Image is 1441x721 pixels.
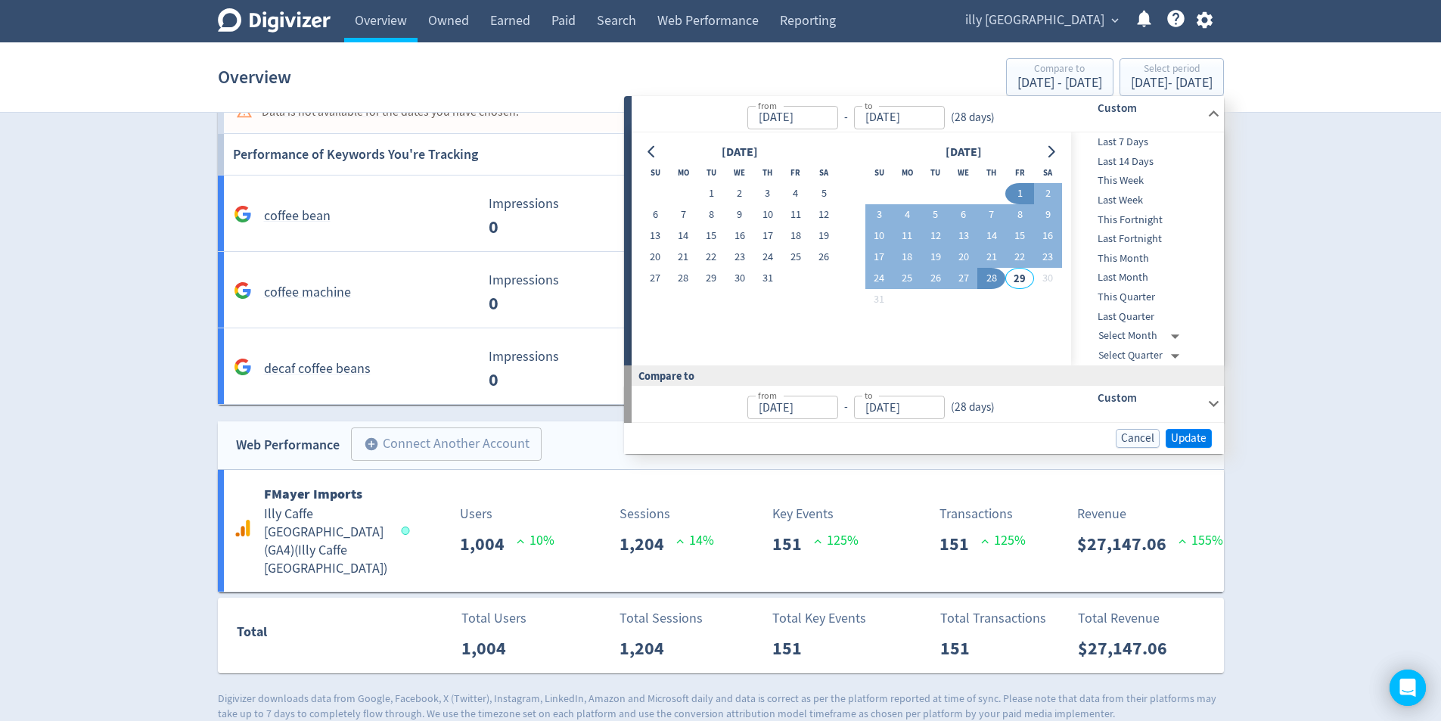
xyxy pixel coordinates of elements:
div: from-to(28 days)Custom [632,132,1224,365]
button: 25 [893,268,921,289]
button: 22 [1005,247,1033,268]
svg: Google Analytics [234,519,252,537]
label: to [865,99,873,112]
p: 14 % [676,530,714,551]
h6: Performance of Keywords You're Tracking [233,134,478,175]
div: This Month [1071,249,1221,269]
div: Select period [1131,64,1213,76]
nav: presets [1071,132,1221,365]
div: [DATE] [717,142,762,163]
p: Revenue [1077,504,1223,524]
button: 21 [977,247,1005,268]
div: ( 28 days ) [945,399,995,416]
button: Select period[DATE]- [DATE] [1120,58,1224,96]
button: 18 [781,225,809,247]
div: Compare to [624,365,1224,386]
button: 31 [865,289,893,310]
button: 31 [753,268,781,289]
th: Sunday [641,162,669,183]
p: Transactions [939,504,1026,524]
button: 8 [697,204,725,225]
a: Data is not available for the dates you have chosen. [218,93,1224,134]
button: 7 [669,204,697,225]
a: Connect Another Account [340,430,542,461]
button: 23 [725,247,753,268]
th: Friday [1005,162,1033,183]
button: 11 [781,204,809,225]
svg: Google Analytics [234,358,252,376]
button: 5 [921,204,949,225]
div: Open Intercom Messenger [1390,670,1426,706]
button: 3 [865,204,893,225]
div: Last 14 Days [1071,152,1221,172]
button: 7 [977,204,1005,225]
button: 28 [977,268,1005,289]
button: Connect Another Account [351,427,542,461]
p: $27,147.06 [1077,530,1179,558]
button: 6 [949,204,977,225]
th: Thursday [977,162,1005,183]
div: Select Month [1098,326,1185,346]
span: Data last synced: 29 Aug 2025, 2:01am (AEST) [401,527,414,535]
p: 125 % [814,530,859,551]
div: Last Week [1071,191,1221,210]
th: Monday [669,162,697,183]
div: This Week [1071,171,1221,191]
button: 3 [753,183,781,204]
button: 22 [697,247,725,268]
button: 19 [921,247,949,268]
button: Go to next month [1040,141,1062,163]
label: to [865,389,873,402]
p: Key Events [772,504,859,524]
button: 17 [753,225,781,247]
button: 30 [1034,268,1062,289]
span: add_circle [364,437,379,452]
div: Last Fortnight [1071,229,1221,249]
th: Thursday [753,162,781,183]
button: 6 [641,204,669,225]
th: Tuesday [921,162,949,183]
button: 9 [725,204,753,225]
h1: Overview [218,53,291,101]
h6: Custom [1098,99,1201,117]
span: This Fortnight [1071,212,1221,228]
p: 151 [772,635,814,662]
button: 20 [949,247,977,268]
button: 10 [753,204,781,225]
button: 26 [810,247,838,268]
span: This Week [1071,172,1221,189]
button: 16 [725,225,753,247]
svg: Google Analytics [234,281,252,300]
p: Total Users [461,608,526,629]
button: 13 [641,225,669,247]
button: illy [GEOGRAPHIC_DATA] [960,8,1123,33]
p: 1,004 [461,635,518,662]
button: 29 [697,268,725,289]
label: from [758,389,777,402]
span: This Quarter [1071,289,1221,306]
th: Tuesday [697,162,725,183]
span: illy [GEOGRAPHIC_DATA] [965,8,1104,33]
span: This Month [1071,250,1221,267]
a: coffee machine Impressions 0 Impressions 0 100% Clicks 0 Clicks 0 100% Avg. Position N/A Avg. Pos... [218,252,1224,328]
label: from [758,99,777,112]
button: 13 [949,225,977,247]
button: 8 [1005,204,1033,225]
button: 12 [921,225,949,247]
h5: coffee bean [264,207,331,225]
button: 28 [669,268,697,289]
button: 4 [893,204,921,225]
button: 16 [1034,225,1062,247]
p: Users [460,504,554,524]
p: Digivizer downloads data from Google, Facebook, X (Twitter), Instagram, LinkedIn, Amazon and Micr... [218,691,1224,721]
div: Last Quarter [1071,307,1221,327]
div: This Fortnight [1071,210,1221,230]
button: 4 [781,183,809,204]
div: [DATE] [941,142,986,163]
button: 27 [949,268,977,289]
span: Last Week [1071,192,1221,209]
div: Total [237,621,385,650]
div: Select Quarter [1098,346,1185,365]
button: 18 [893,247,921,268]
p: Total Transactions [940,608,1046,629]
